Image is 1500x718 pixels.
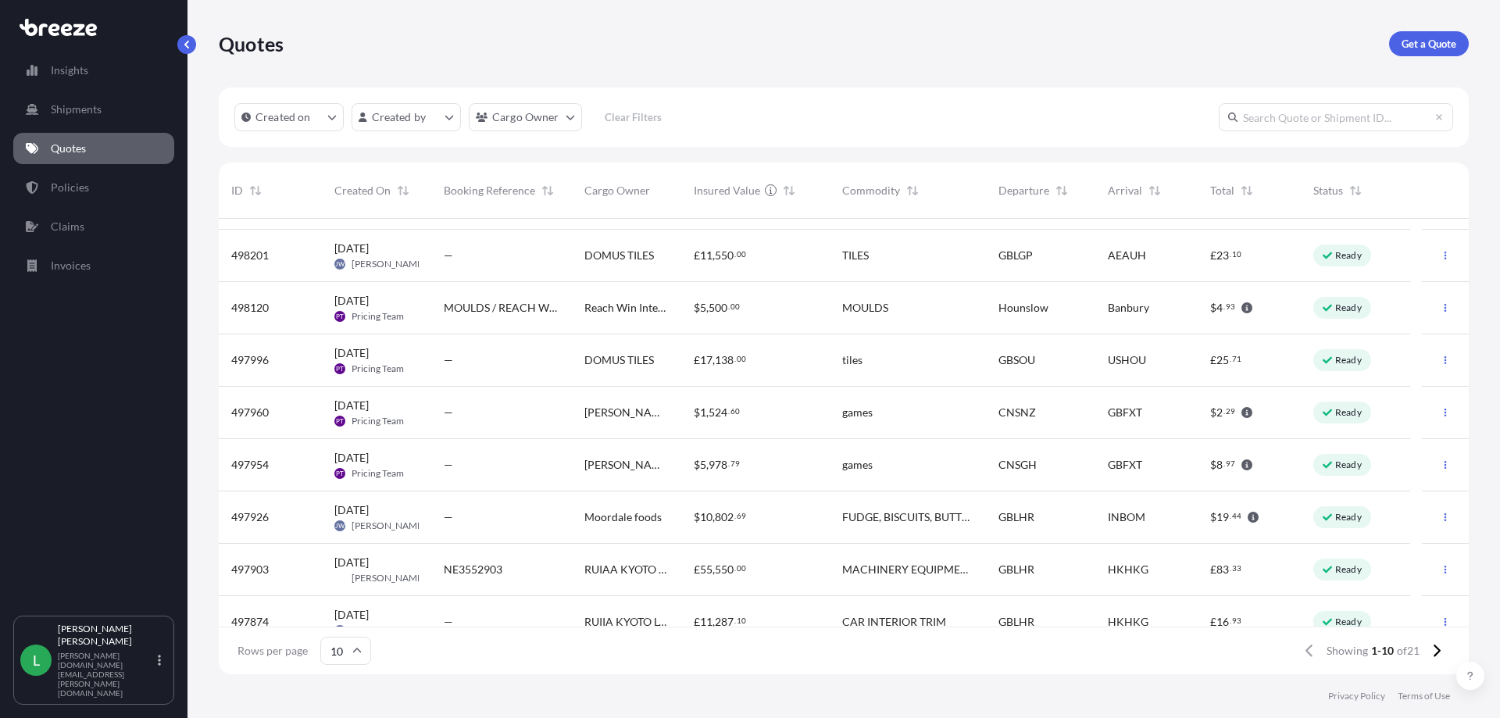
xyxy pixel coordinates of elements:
[1346,181,1365,200] button: Sort
[1108,352,1146,368] span: USHOU
[737,513,746,519] span: 69
[1328,690,1385,702] p: Privacy Policy
[1216,250,1229,261] span: 23
[584,562,669,577] span: RUIAA KYOTO LTD
[998,300,1048,316] span: Hounslow
[1226,461,1235,466] span: 97
[584,509,662,525] span: Moordale foods
[231,300,269,316] span: 498120
[1335,616,1362,628] p: Ready
[334,450,369,466] span: [DATE]
[590,105,677,130] button: Clear Filters
[335,518,345,534] span: JW
[51,219,84,234] p: Claims
[1335,406,1362,419] p: Ready
[51,180,89,195] p: Policies
[1230,356,1231,362] span: .
[842,562,973,577] span: MACHINERY EQUIPMENT
[1327,643,1368,659] span: Showing
[737,356,746,362] span: 00
[584,457,669,473] span: [PERSON_NAME] games
[1210,302,1216,313] span: $
[444,405,453,420] span: —
[1335,249,1362,262] p: Ready
[237,643,308,659] span: Rows per page
[336,361,344,377] span: PT
[712,616,715,627] span: ,
[352,572,426,584] span: [PERSON_NAME]
[1237,181,1256,200] button: Sort
[1108,457,1142,473] span: GBFXT
[1223,304,1225,309] span: .
[737,618,746,623] span: 10
[352,363,404,375] span: Pricing Team
[1216,459,1223,470] span: 8
[51,141,86,156] p: Quotes
[730,409,740,414] span: 60
[352,258,426,270] span: [PERSON_NAME]
[584,300,669,316] span: Reach Win International Logistics Ltd
[1108,509,1145,525] span: INBOM
[1210,616,1216,627] span: £
[1335,511,1362,523] p: Ready
[231,614,269,630] span: 497874
[584,352,654,368] span: DOMUS TILES
[352,310,404,323] span: Pricing Team
[1232,513,1241,519] span: 44
[334,345,369,361] span: [DATE]
[1210,512,1216,523] span: $
[1216,512,1229,523] span: 19
[584,405,669,420] span: [PERSON_NAME] games
[1210,183,1234,198] span: Total
[1230,513,1231,519] span: .
[715,250,734,261] span: 550
[842,405,873,420] span: games
[444,614,453,630] span: —
[1232,566,1241,571] span: 33
[706,459,709,470] span: ,
[730,461,740,466] span: 79
[255,109,311,125] p: Created on
[13,94,174,125] a: Shipments
[1108,614,1148,630] span: HKHKG
[1219,103,1453,131] input: Search Quote or Shipment ID...
[372,109,427,125] p: Created by
[336,413,344,429] span: PT
[842,614,946,630] span: CAR INTERIOR TRIM
[998,405,1036,420] span: CNSNZ
[1232,356,1241,362] span: 71
[231,457,269,473] span: 497954
[352,103,461,131] button: createdBy Filter options
[700,355,712,366] span: 17
[584,183,650,198] span: Cargo Owner
[1210,564,1216,575] span: £
[13,55,174,86] a: Insights
[334,607,369,623] span: [DATE]
[709,302,727,313] span: 500
[715,512,734,523] span: 802
[1230,566,1231,571] span: .
[694,616,700,627] span: £
[734,618,736,623] span: .
[737,566,746,571] span: 00
[334,502,369,518] span: [DATE]
[694,407,700,418] span: $
[13,133,174,164] a: Quotes
[694,302,700,313] span: $
[231,405,269,420] span: 497960
[1108,405,1142,420] span: GBFXT
[605,109,662,125] p: Clear Filters
[492,109,559,125] p: Cargo Owner
[694,250,700,261] span: £
[728,304,730,309] span: .
[734,252,736,257] span: .
[335,570,344,586] span: JM
[700,616,712,627] span: 11
[1230,252,1231,257] span: .
[1108,248,1146,263] span: AEAUH
[1210,459,1216,470] span: $
[444,248,453,263] span: —
[1145,181,1164,200] button: Sort
[51,258,91,273] p: Invoices
[246,181,265,200] button: Sort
